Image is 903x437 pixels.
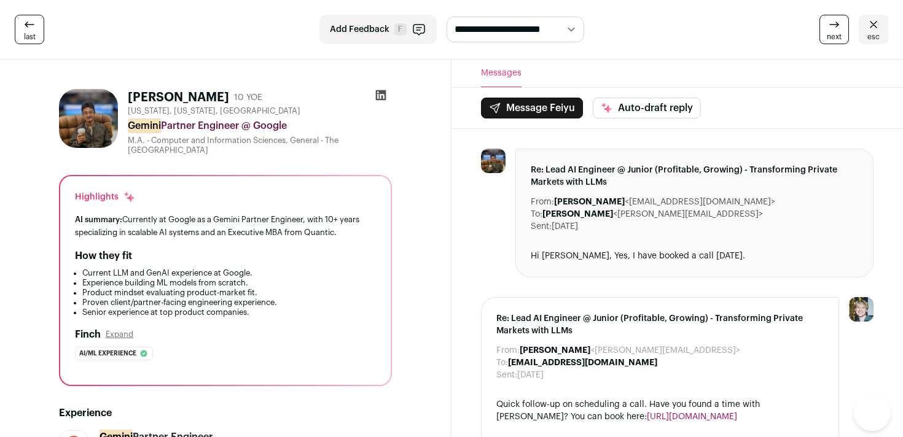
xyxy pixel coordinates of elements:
img: 6494470-medium_jpg [849,297,874,322]
b: [PERSON_NAME] [520,346,590,355]
span: last [24,32,36,42]
span: Re: Lead AI Engineer @ Junior (Profitable, Growing) - Transforming Private Markets with LLMs [496,312,824,337]
b: [EMAIL_ADDRESS][DOMAIN_NAME] [508,358,657,367]
dt: To: [531,208,542,220]
img: 0550d886dfc1630e7217f01e5853837779534350683fb93bbcd532c7101953eb.jpg [481,149,506,173]
div: Partner Engineer @ Google [128,118,392,133]
div: Highlights [75,191,136,203]
a: next [819,15,849,44]
button: Auto-draft reply [593,98,701,118]
li: Proven client/partner-facing engineering experience. [82,298,376,307]
span: [US_STATE], [US_STATE], [GEOGRAPHIC_DATA] [128,106,300,116]
dt: From: [496,344,520,357]
dt: From: [531,196,554,208]
span: Ai/ml experience [79,347,136,360]
button: Messages [481,60,522,87]
span: esc [867,32,880,42]
b: [PERSON_NAME] [542,210,613,218]
li: Product mindset evaluating product-market fit. [82,288,376,298]
button: Expand [106,330,133,339]
dt: Sent: [531,220,552,233]
dt: Sent: [496,369,517,381]
li: Current LLM and GenAI experience at Google. [82,268,376,278]
span: next [827,32,842,42]
span: AI summary: [75,215,122,223]
h2: How they fit [75,249,132,263]
dd: <[EMAIL_ADDRESS][DOMAIN_NAME]> [554,196,775,208]
div: M.A. - Computer and Information Sciences, General - The [GEOGRAPHIC_DATA] [128,136,392,155]
iframe: Help Scout Beacon - Open [854,394,891,431]
span: F [394,23,407,36]
div: 10 YOE [234,91,262,104]
h1: [PERSON_NAME] [128,89,229,106]
a: last [15,15,44,44]
img: 0550d886dfc1630e7217f01e5853837779534350683fb93bbcd532c7101953eb.jpg [59,89,118,148]
li: Experience building ML models from scratch. [82,278,376,288]
div: Hi [PERSON_NAME], Yes, I have booked a call [DATE]. [531,250,858,262]
li: Senior experience at top product companies. [82,307,376,317]
button: Message Feiyu [481,98,583,118]
dt: To: [496,357,508,369]
span: Add Feedback [330,23,389,36]
mark: Gemini [128,118,161,133]
button: Add Feedback F [319,15,437,44]
dd: [DATE] [552,220,578,233]
a: [URL][DOMAIN_NAME] [647,412,737,421]
span: Re: Lead AI Engineer @ Junior (Profitable, Growing) - Transforming Private Markets with LLMs [531,164,858,188]
dd: <[PERSON_NAME][EMAIL_ADDRESS]> [520,344,740,357]
div: Quick follow-up on scheduling a call. Have you found a time with [PERSON_NAME]? You can book here: [496,398,824,423]
dd: [DATE] [517,369,544,381]
div: Currently at Google as a Gemini Partner Engineer, with 10+ years specializing in scalable AI syst... [75,213,376,239]
h2: Finch [75,327,101,342]
a: esc [859,15,888,44]
h2: Experience [59,406,392,420]
dd: <[PERSON_NAME][EMAIL_ADDRESS]> [542,208,763,220]
b: [PERSON_NAME] [554,198,625,206]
